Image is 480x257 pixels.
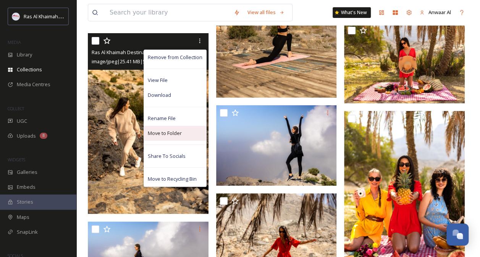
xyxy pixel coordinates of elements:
[17,183,36,191] span: Embeds
[8,106,24,111] span: COLLECT
[148,77,168,84] span: View File
[446,223,469,246] button: Open Chat
[12,13,20,20] img: Logo_RAKTDA_RGB-01.png
[8,157,25,162] span: WIDGETS
[17,169,37,176] span: Galleries
[8,39,21,45] span: MEDIA
[148,92,171,99] span: Download
[148,175,197,183] span: Move to Recycling Bin
[148,153,186,160] span: Share To Socials
[148,54,202,61] span: Remove from Collection
[416,5,455,20] a: Anwaar Al
[216,105,337,186] img: Ras Al Khaimah Destination Photo Shoot 2023 (23).jpg
[148,115,176,122] span: Rename File
[92,48,212,56] span: Ras Al Khaimah Destination Photo Shoot 2023 (27).jpg
[92,58,167,65] span: image/jpeg | 25.41 MB | 5464 x 8192
[244,5,288,20] a: View all files
[88,33,208,214] img: Ras Al Khaimah Destination Photo Shoot 2023 (27).jpg
[428,9,451,16] span: Anwaar Al
[333,7,371,18] a: What's New
[17,117,27,125] span: UGC
[17,132,36,140] span: Uploads
[17,81,50,88] span: Media Centres
[17,51,32,58] span: Library
[17,228,38,236] span: SnapLink
[40,133,47,139] div: 8
[148,130,182,137] span: Move to Folder
[24,13,132,20] span: Ras Al Khaimah Tourism Development Authority
[17,66,42,73] span: Collections
[17,214,29,221] span: Maps
[106,4,230,21] input: Search your library
[17,198,33,206] span: Stories
[344,23,465,103] img: Ras Al Khaimah Destination Photo Shoot 2023 (19).jpg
